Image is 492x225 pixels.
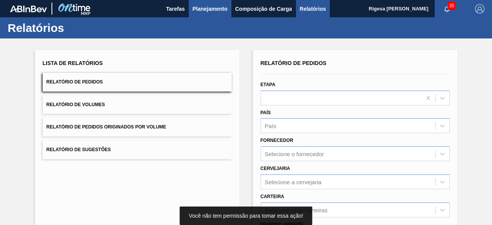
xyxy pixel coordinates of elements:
[193,4,228,13] span: Planejamento
[448,2,456,10] span: 35
[265,178,322,185] div: Selecione a cervejaria
[261,138,293,143] label: Fornecedor
[43,60,103,66] span: Lista de Relatórios
[261,194,284,199] label: Carteira
[265,123,276,129] div: País
[47,124,166,130] span: Relatório de Pedidos Originados por Volume
[10,5,47,12] img: TNhmsLtSVTkK8tSr43FrP2fwEKptu5GPRR3wAAAABJRU5ErkJggg==
[435,3,459,14] button: Notificações
[300,4,326,13] span: Relatórios
[43,95,232,114] button: Relatório de Volumes
[8,23,144,32] h1: Relatórios
[265,151,324,157] div: Selecione o fornecedor
[43,118,232,137] button: Relatório de Pedidos Originados por Volume
[261,82,276,87] label: Etapa
[166,4,185,13] span: Tarefas
[475,4,484,13] img: Logout
[261,166,290,171] label: Cervejaria
[43,140,232,159] button: Relatório de Sugestões
[235,4,292,13] span: Composição de Carga
[261,60,327,66] span: Relatório de Pedidos
[47,147,111,152] span: Relatório de Sugestões
[189,213,303,219] span: Você não tem permissão para tomar essa ação!
[47,102,105,107] span: Relatório de Volumes
[47,79,103,85] span: Relatório de Pedidos
[43,73,232,92] button: Relatório de Pedidos
[261,110,271,115] label: País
